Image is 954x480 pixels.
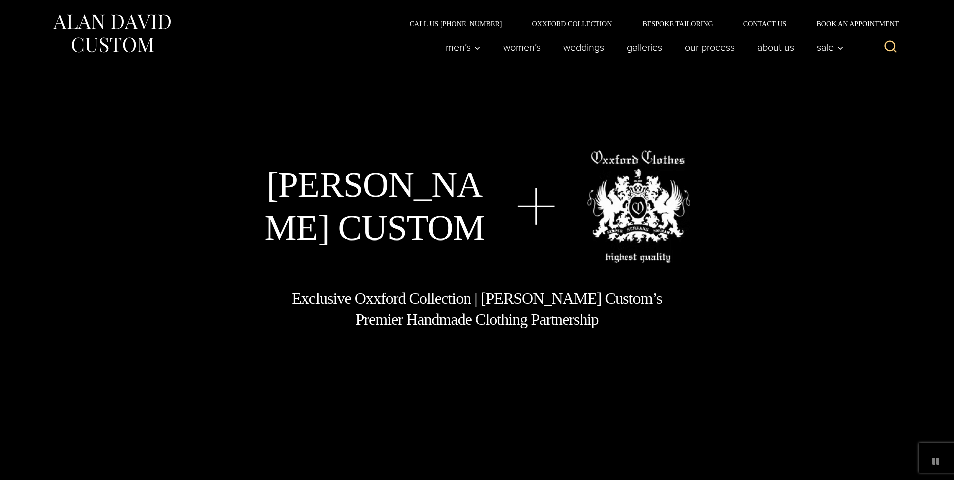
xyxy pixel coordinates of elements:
a: Book an Appointment [801,20,902,27]
a: weddings [552,37,615,57]
a: Call Us [PHONE_NUMBER] [395,20,517,27]
a: Contact Us [728,20,802,27]
a: Oxxford Collection [517,20,627,27]
nav: Primary Navigation [434,37,849,57]
span: Men’s [446,42,481,52]
a: Women’s [492,37,552,57]
span: Sale [817,42,844,52]
h1: Exclusive Oxxford Collection | [PERSON_NAME] Custom’s Premier Handmade Clothing Partnership [291,288,663,330]
img: oxxford clothes, highest quality [587,150,690,263]
a: Galleries [615,37,673,57]
h1: [PERSON_NAME] Custom [264,163,485,250]
img: Alan David Custom [52,11,172,56]
button: View Search Form [879,35,903,59]
a: Our Process [673,37,746,57]
nav: Secondary Navigation [395,20,903,27]
a: Bespoke Tailoring [627,20,728,27]
button: pause animated background image [928,453,944,469]
a: About Us [746,37,805,57]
